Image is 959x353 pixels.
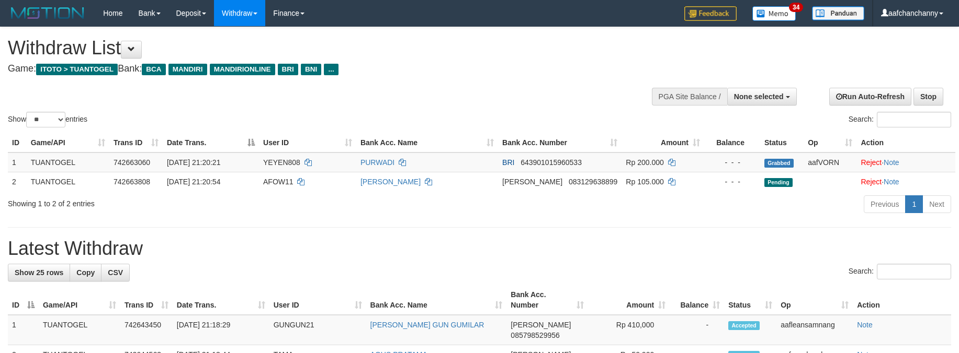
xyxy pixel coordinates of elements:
a: Note [857,321,873,329]
span: ITOTO > TUANTOGEL [36,64,118,75]
h4: Game: Bank: [8,64,629,74]
div: - - - [708,176,756,187]
span: BNI [301,64,321,75]
span: Accepted [728,321,760,330]
th: User ID: activate to sort column ascending [259,133,356,152]
th: Game/API: activate to sort column ascending [39,285,120,315]
select: Showentries [26,112,65,127]
img: panduan.png [812,6,864,20]
td: 1 [8,315,39,345]
div: PGA Site Balance / [652,88,727,105]
span: AFOW11 [263,178,294,186]
th: Op: activate to sort column ascending [804,133,856,152]
img: MOTION_logo.png [8,5,87,21]
a: PURWADI [360,158,394,167]
td: aafleansamnang [776,315,853,345]
div: - - - [708,157,756,168]
td: TUANTOGEL [39,315,120,345]
th: Op: activate to sort column ascending [776,285,853,315]
span: Copy [76,268,95,277]
td: aafVORN [804,152,856,172]
th: Action [853,285,951,315]
span: BRI [278,64,298,75]
span: BCA [142,64,165,75]
input: Search: [877,112,951,127]
span: Copy 083129638899 to clipboard [569,178,617,186]
a: [PERSON_NAME] GUN GUMILAR [370,321,484,329]
a: Reject [861,178,882,186]
h1: Latest Withdraw [8,238,951,259]
a: Run Auto-Refresh [829,88,911,105]
th: User ID: activate to sort column ascending [269,285,366,315]
td: · [856,172,955,191]
button: None selected [727,88,797,105]
th: Trans ID: activate to sort column ascending [120,285,173,315]
span: Rp 200.000 [626,158,663,167]
td: GUNGUN21 [269,315,366,345]
h1: Withdraw List [8,38,629,58]
span: MANDIRI [168,64,207,75]
a: Copy [70,264,101,281]
a: Note [884,158,899,167]
th: ID: activate to sort column descending [8,285,39,315]
th: Amount: activate to sort column ascending [588,285,670,315]
span: Copy 643901015960533 to clipboard [521,158,582,167]
span: [DATE] 21:20:54 [167,178,220,186]
td: TUANTOGEL [27,152,109,172]
td: [DATE] 21:18:29 [173,315,269,345]
th: Status: activate to sort column ascending [724,285,776,315]
a: Note [884,178,899,186]
a: Next [922,195,951,213]
span: Rp 105.000 [626,178,663,186]
span: ... [324,64,338,75]
th: Status [760,133,804,152]
td: 742643450 [120,315,173,345]
th: Balance: activate to sort column ascending [670,285,724,315]
th: Bank Acc. Name: activate to sort column ascending [366,285,507,315]
th: Bank Acc. Name: activate to sort column ascending [356,133,498,152]
th: Game/API: activate to sort column ascending [27,133,109,152]
td: TUANTOGEL [27,172,109,191]
span: 742663060 [114,158,150,167]
th: Bank Acc. Number: activate to sort column ascending [506,285,588,315]
span: 742663808 [114,178,150,186]
a: [PERSON_NAME] [360,178,421,186]
th: Date Trans.: activate to sort column ascending [173,285,269,315]
a: Show 25 rows [8,264,70,281]
td: - [670,315,724,345]
th: ID [8,133,27,152]
td: Rp 410,000 [588,315,670,345]
th: Bank Acc. Number: activate to sort column ascending [498,133,622,152]
a: Stop [913,88,943,105]
th: Balance [704,133,760,152]
span: 34 [789,3,803,12]
span: Grabbed [764,159,794,168]
span: [PERSON_NAME] [511,321,571,329]
img: Button%20Memo.svg [752,6,796,21]
th: Trans ID: activate to sort column ascending [109,133,163,152]
span: MANDIRIONLINE [210,64,275,75]
label: Show entries [8,112,87,127]
label: Search: [849,112,951,127]
span: CSV [108,268,123,277]
label: Search: [849,264,951,279]
span: YEYEN808 [263,158,300,167]
a: Previous [864,195,906,213]
a: CSV [101,264,130,281]
span: None selected [734,92,784,101]
span: BRI [502,158,514,167]
span: [DATE] 21:20:21 [167,158,220,167]
td: 1 [8,152,27,172]
span: [PERSON_NAME] [502,178,562,186]
span: Show 25 rows [15,268,63,277]
a: Reject [861,158,882,167]
th: Date Trans.: activate to sort column descending [163,133,259,152]
th: Amount: activate to sort column ascending [622,133,704,152]
span: Pending [764,178,793,187]
img: Feedback.jpg [684,6,737,21]
a: 1 [905,195,923,213]
td: · [856,152,955,172]
th: Action [856,133,955,152]
span: Copy 085798529956 to clipboard [511,331,559,339]
input: Search: [877,264,951,279]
